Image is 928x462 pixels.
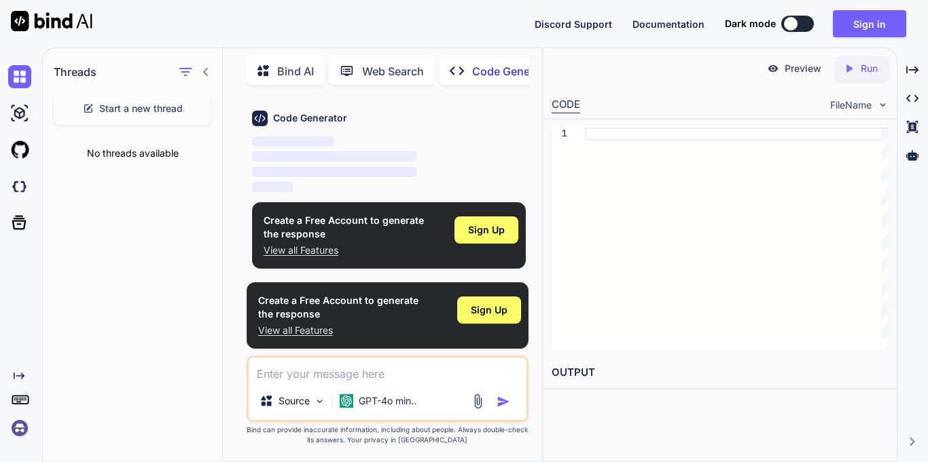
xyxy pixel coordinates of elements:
span: Discord Support [535,18,612,30]
h1: Create a Free Account to generate the response [258,294,418,321]
img: Pick Models [314,396,325,407]
p: Bind can provide inaccurate information, including about people. Always double-check its answers.... [247,425,529,445]
img: darkCloudIdeIcon [8,175,31,198]
img: signin [8,417,31,440]
img: ai-studio [8,102,31,125]
h1: Threads [54,64,96,80]
button: Documentation [632,17,704,31]
p: Code Generator [472,63,554,79]
img: githubLight [8,138,31,161]
p: Web Search [362,63,424,79]
p: Run [861,62,878,75]
img: attachment [470,393,486,409]
div: CODE [552,97,580,113]
h2: OUTPUT [543,357,897,389]
p: Source [279,394,310,408]
p: Bind AI [277,63,314,79]
span: Sign Up [468,223,505,237]
span: Dark mode [725,17,776,31]
p: GPT-4o min.. [359,394,416,408]
span: Start a new thread [99,102,183,115]
div: No threads available [43,136,222,171]
span: ‌ [252,136,334,147]
img: GPT-4o mini [340,394,353,408]
div: 1 [552,128,567,140]
p: View all Features [264,244,424,257]
p: View all Features [258,324,418,337]
span: ‌ [252,151,416,161]
h6: Code Generator [273,111,347,125]
img: chevron down [877,99,889,111]
span: Sign Up [471,303,507,317]
span: FileName [830,98,872,112]
p: Preview [785,62,821,75]
span: ‌ [252,182,293,192]
span: Documentation [632,18,704,30]
h1: Create a Free Account to generate the response [264,214,424,241]
span: ‌ [252,167,416,177]
img: preview [767,62,779,75]
img: icon [497,395,510,408]
button: Sign in [833,10,906,37]
button: Discord Support [535,17,612,31]
img: Bind AI [11,11,92,31]
img: chat [8,65,31,88]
